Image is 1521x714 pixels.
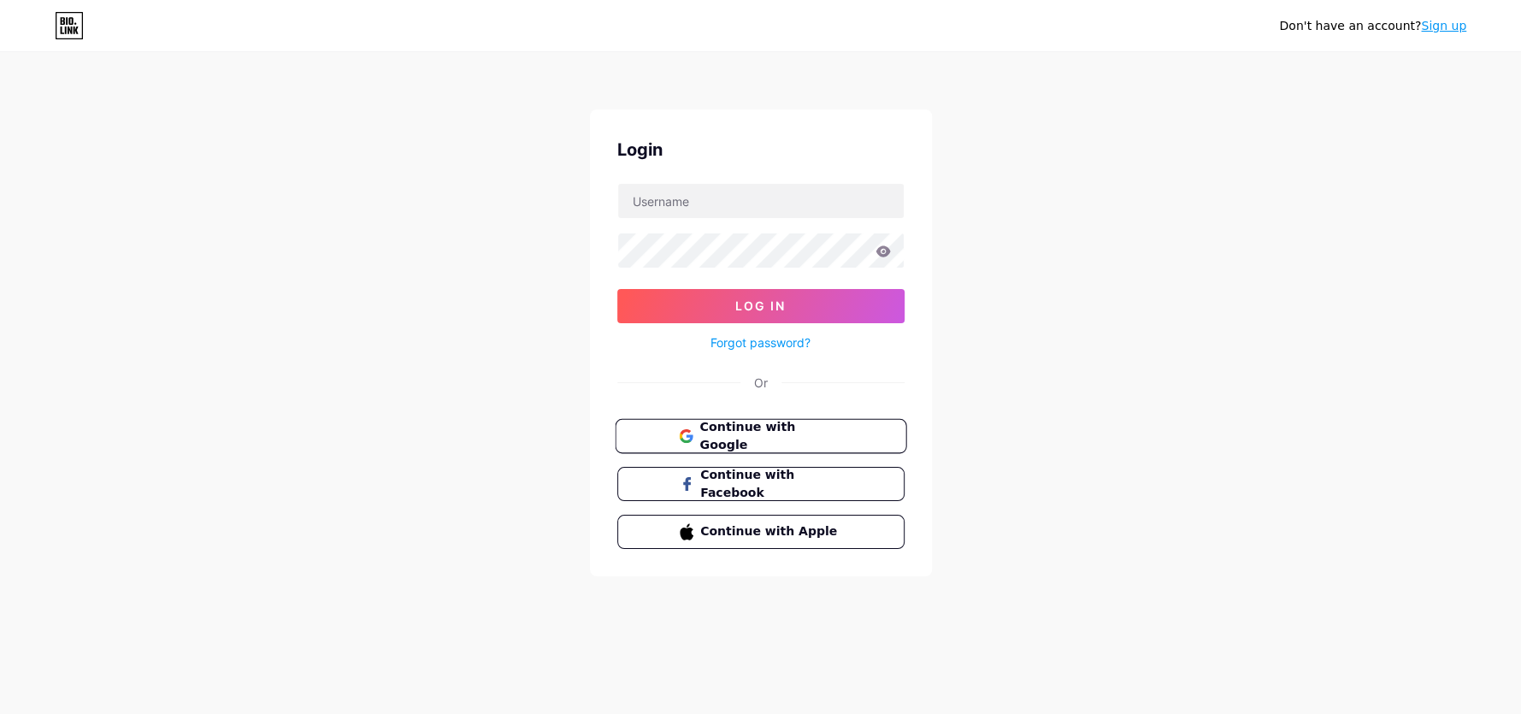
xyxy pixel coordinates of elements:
[699,418,842,455] span: Continue with Google
[700,466,841,502] span: Continue with Facebook
[754,374,768,392] div: Or
[615,419,906,454] button: Continue with Google
[735,298,786,313] span: Log In
[710,333,811,351] a: Forgot password?
[617,515,905,549] button: Continue with Apple
[617,419,905,453] a: Continue with Google
[617,467,905,501] button: Continue with Facebook
[700,522,841,540] span: Continue with Apple
[1421,19,1466,32] a: Sign up
[617,137,905,162] div: Login
[617,289,905,323] button: Log In
[618,184,904,218] input: Username
[1279,17,1466,35] div: Don't have an account?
